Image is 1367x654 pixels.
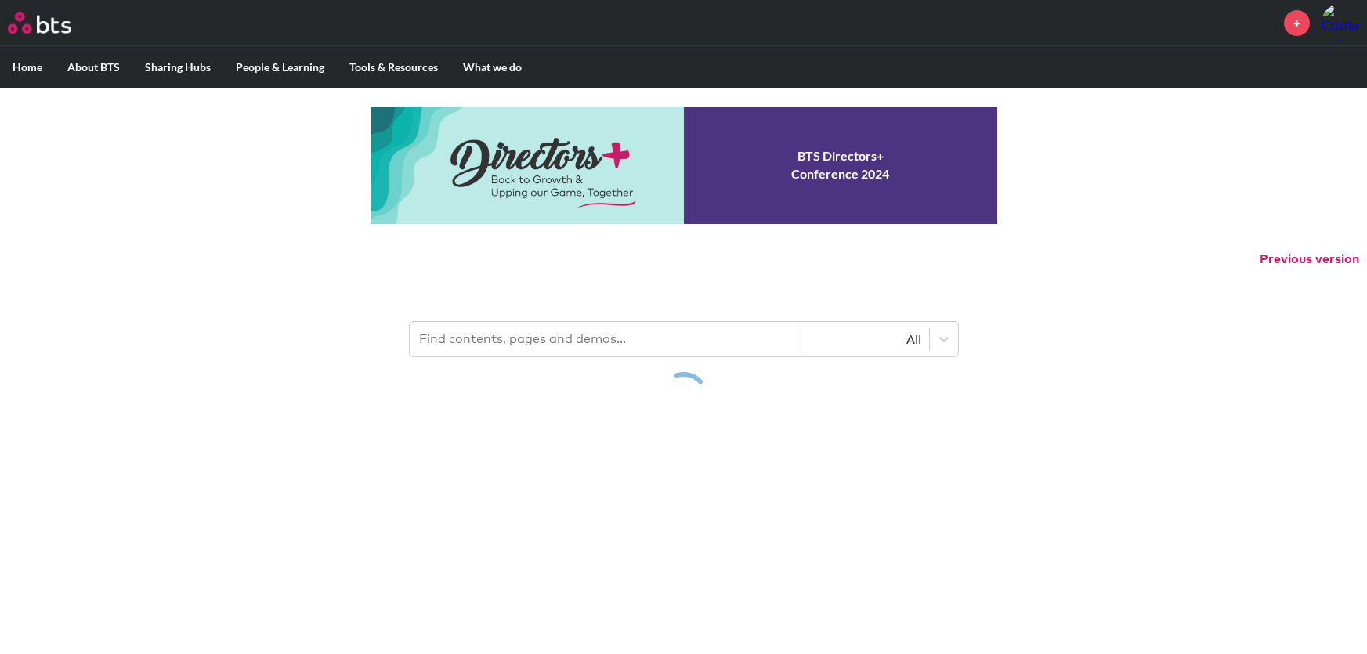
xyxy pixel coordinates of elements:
a: Conference 2024 [371,107,997,224]
label: About BTS [55,47,132,88]
label: People & Learning [223,47,337,88]
a: Profile [1322,4,1359,42]
label: What we do [450,47,534,88]
button: Previous version [1260,251,1359,268]
img: Cristian Rossato [1322,4,1359,42]
label: Tools & Resources [337,47,450,88]
input: Find contents, pages and demos... [410,322,801,356]
img: BTS Logo [8,12,71,34]
a: + [1284,10,1310,36]
div: All [809,331,921,348]
label: Sharing Hubs [132,47,223,88]
a: Go home [8,12,100,34]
